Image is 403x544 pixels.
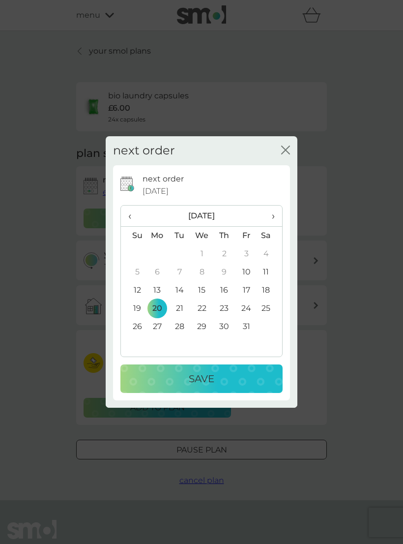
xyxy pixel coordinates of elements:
[169,318,191,336] td: 28
[265,206,275,226] span: ›
[121,300,146,318] td: 19
[128,206,139,226] span: ‹
[235,318,258,336] td: 31
[191,263,213,281] td: 8
[120,364,283,393] button: Save
[143,185,169,198] span: [DATE]
[113,144,175,158] h2: next order
[235,226,258,245] th: Fr
[146,226,169,245] th: Mo
[258,300,282,318] td: 25
[235,245,258,263] td: 3
[121,263,146,281] td: 5
[146,318,169,336] td: 27
[213,300,235,318] td: 23
[258,263,282,281] td: 11
[191,226,213,245] th: We
[146,300,169,318] td: 20
[191,300,213,318] td: 22
[169,263,191,281] td: 7
[191,318,213,336] td: 29
[169,281,191,300] td: 14
[146,263,169,281] td: 6
[235,281,258,300] td: 17
[191,245,213,263] td: 1
[213,281,235,300] td: 16
[258,226,282,245] th: Sa
[235,263,258,281] td: 10
[121,226,146,245] th: Su
[121,281,146,300] td: 12
[191,281,213,300] td: 15
[213,226,235,245] th: Th
[213,263,235,281] td: 9
[235,300,258,318] td: 24
[169,300,191,318] td: 21
[281,146,290,156] button: close
[146,206,258,227] th: [DATE]
[213,245,235,263] td: 2
[143,173,184,185] p: next order
[169,226,191,245] th: Tu
[213,318,235,336] td: 30
[258,281,282,300] td: 18
[146,281,169,300] td: 13
[121,318,146,336] td: 26
[189,371,214,387] p: Save
[258,245,282,263] td: 4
